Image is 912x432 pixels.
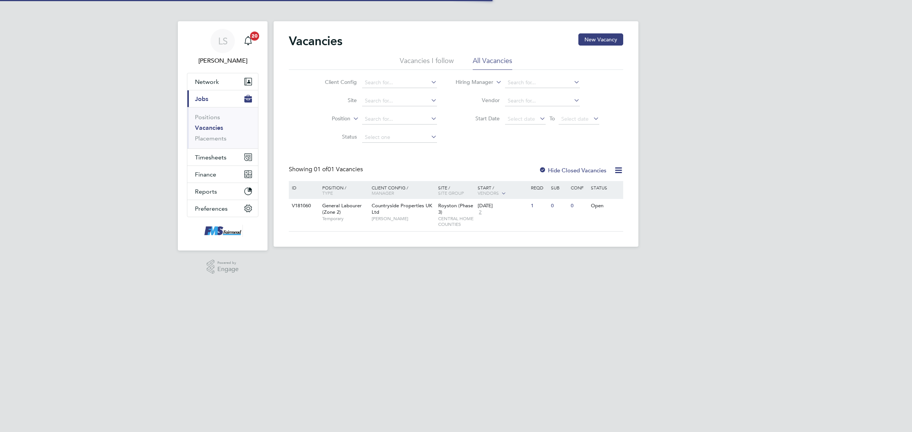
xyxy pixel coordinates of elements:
[478,209,483,216] span: 2
[589,181,622,194] div: Status
[195,154,226,161] span: Timesheets
[438,190,464,196] span: Site Group
[372,190,394,196] span: Manager
[372,216,434,222] span: [PERSON_NAME]
[314,166,363,173] span: 01 Vacancies
[450,79,493,86] label: Hiring Manager
[476,181,529,200] div: Start /
[456,97,500,104] label: Vendor
[187,200,258,217] button: Preferences
[372,202,432,215] span: Countryside Properties UK Ltd
[400,56,454,70] li: Vacancies I follow
[569,199,589,213] div: 0
[187,56,258,65] span: Lawrence Schott
[478,203,527,209] div: [DATE]
[547,114,557,123] span: To
[187,73,258,90] button: Network
[436,181,476,199] div: Site /
[195,188,217,195] span: Reports
[508,115,535,122] span: Select date
[362,132,437,143] input: Select one
[370,181,436,199] div: Client Config /
[207,260,239,274] a: Powered byEngage
[317,181,370,199] div: Position /
[505,96,580,106] input: Search for...
[290,181,317,194] div: ID
[438,216,474,227] span: CENTRAL HOME COUNTIES
[438,202,473,215] span: Royston (Phase 3)
[307,115,350,123] label: Position
[195,135,226,142] a: Placements
[322,202,362,215] span: General Labourer (Zone 2)
[195,78,219,85] span: Network
[322,216,368,222] span: Temporary
[218,36,228,46] span: LS
[217,260,239,266] span: Powered by
[187,183,258,200] button: Reports
[539,167,606,174] label: Hide Closed Vacancies
[473,56,512,70] li: All Vacancies
[178,21,268,251] nav: Main navigation
[290,199,317,213] div: V181060
[549,199,569,213] div: 0
[195,205,228,212] span: Preferences
[313,97,357,104] label: Site
[362,96,437,106] input: Search for...
[314,166,328,173] span: 01 of
[456,115,500,122] label: Start Date
[313,79,357,85] label: Client Config
[569,181,589,194] div: Conf
[241,29,256,53] a: 20
[187,29,258,65] a: LS[PERSON_NAME]
[578,33,623,46] button: New Vacancy
[362,77,437,88] input: Search for...
[203,225,243,237] img: f-mead-logo-retina.png
[195,124,223,131] a: Vacancies
[289,33,342,49] h2: Vacancies
[217,266,239,273] span: Engage
[187,166,258,183] button: Finance
[195,114,220,121] a: Positions
[250,32,259,41] span: 20
[187,225,258,237] a: Go to home page
[187,90,258,107] button: Jobs
[195,171,216,178] span: Finance
[529,199,549,213] div: 1
[313,133,357,140] label: Status
[561,115,589,122] span: Select date
[478,190,499,196] span: Vendors
[195,95,208,102] span: Jobs
[362,114,437,125] input: Search for...
[589,199,622,213] div: Open
[505,77,580,88] input: Search for...
[529,181,549,194] div: Reqd
[187,149,258,166] button: Timesheets
[187,107,258,148] div: Jobs
[549,181,569,194] div: Sub
[289,166,364,173] div: Showing
[322,190,333,196] span: Type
